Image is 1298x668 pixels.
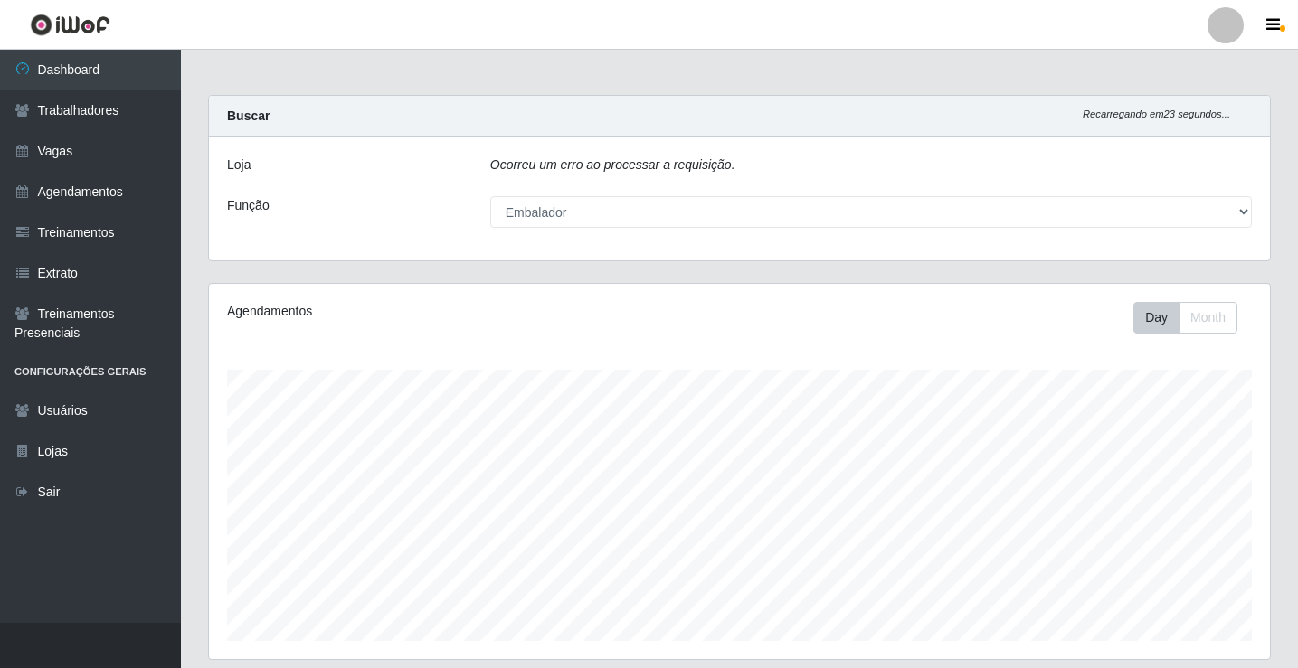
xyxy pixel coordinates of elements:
[1083,108,1230,119] i: Recarregando em 23 segundos...
[227,302,639,321] div: Agendamentos
[1133,302,1180,334] button: Day
[1133,302,1237,334] div: First group
[227,108,270,123] strong: Buscar
[1133,302,1252,334] div: Toolbar with button groups
[30,14,110,36] img: CoreUI Logo
[227,155,251,174] label: Loja
[490,157,735,172] i: Ocorreu um erro ao processar a requisição.
[227,196,270,215] label: Função
[1179,302,1237,334] button: Month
